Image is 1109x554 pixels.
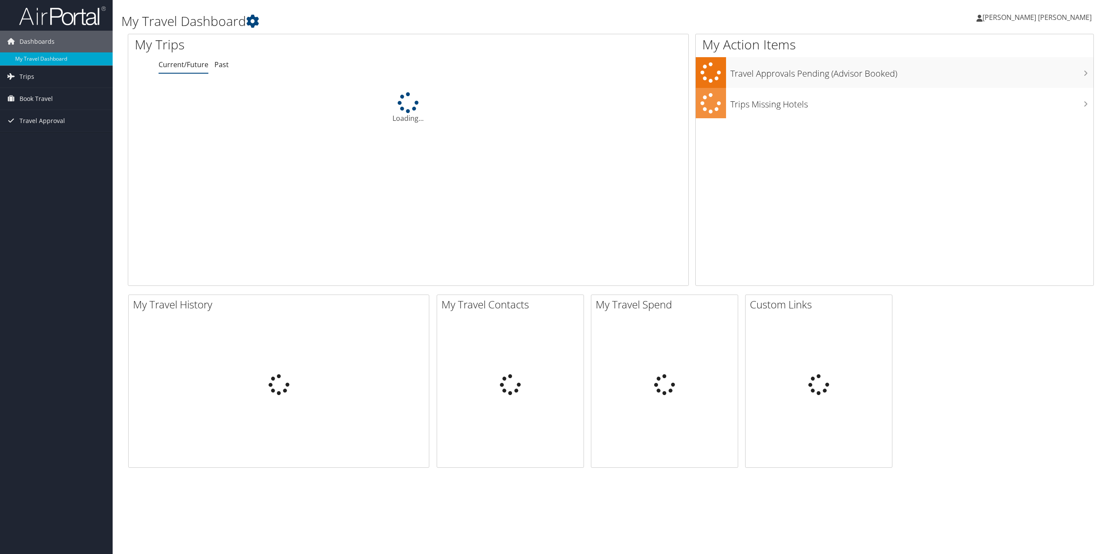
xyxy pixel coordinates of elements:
span: Dashboards [19,31,55,52]
a: Current/Future [159,60,208,69]
span: Trips [19,66,34,87]
h2: My Travel Spend [596,297,738,312]
h2: Custom Links [750,297,892,312]
a: [PERSON_NAME] [PERSON_NAME] [976,4,1100,30]
h2: My Travel History [133,297,429,312]
a: Past [214,60,229,69]
h2: My Travel Contacts [441,297,584,312]
h1: My Trips [135,36,448,54]
h3: Trips Missing Hotels [730,94,1093,110]
span: Travel Approval [19,110,65,132]
img: airportal-logo.png [19,6,106,26]
a: Trips Missing Hotels [696,88,1093,119]
span: [PERSON_NAME] [PERSON_NAME] [983,13,1092,22]
span: Book Travel [19,88,53,110]
h1: My Action Items [696,36,1093,54]
a: Travel Approvals Pending (Advisor Booked) [696,57,1093,88]
h3: Travel Approvals Pending (Advisor Booked) [730,63,1093,80]
h1: My Travel Dashboard [121,12,774,30]
div: Loading... [128,92,688,123]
